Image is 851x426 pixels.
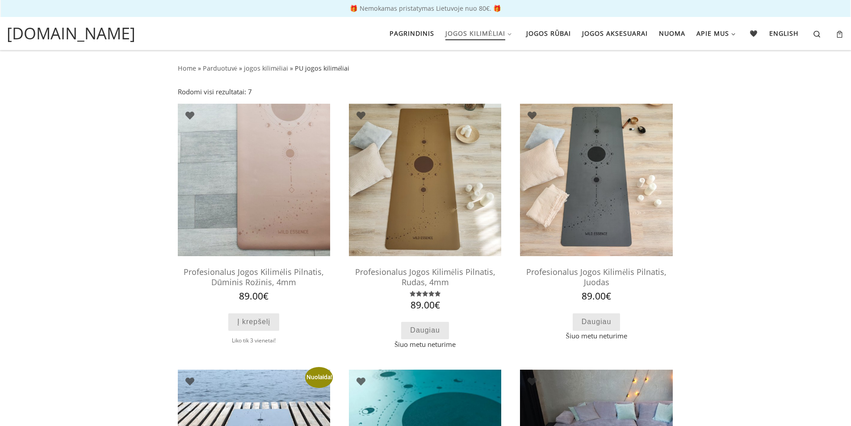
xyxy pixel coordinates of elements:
a: Jogos aksesuarai [579,24,650,43]
span: » [239,64,242,72]
span: English [769,24,799,41]
span: Jogos aksesuarai [582,24,648,41]
span: Nuolaida! [305,367,333,388]
bdi: 89.00 [411,299,440,311]
h2: Profesionalus Jogos Kilimėlis Pilnatis, Rudas, 4mm [349,263,501,291]
span: Apie mus [696,24,729,41]
span: Šiuo metu neturime [520,331,672,341]
a: 🖤 [747,24,761,43]
a: neslystantis jogos kilimelisneslystantis jogos kilimelisProfesionalus Jogos Kilimėlis Pilnatis, R... [349,104,501,310]
a: Nuoma [656,24,688,43]
a: [DOMAIN_NAME] [7,21,135,46]
a: Jogos kilimėliai [442,24,517,43]
span: € [263,290,268,302]
span: € [435,299,440,311]
bdi: 89.00 [239,290,268,302]
h2: Profesionalus Jogos Kilimėlis Pilnatis, Juodas [520,263,672,291]
p: 🎁 Nemokamas pristatymas Lietuvoje nuo 80€. 🎁 [9,5,842,12]
div: Liko tik 3 vienetai! [178,335,330,346]
span: Pagrindinis [390,24,434,41]
a: Home [178,64,196,72]
a: Parduotuvė [203,64,237,72]
a: profesionalus jogos kilimėlisprofesionalus jogos kilimėlisProfesionalus Jogos Kilimėlis Pilnatis,... [520,104,672,302]
a: Pagrindinis [386,24,437,43]
p: Rodomi visi rezultatai: 7 [178,87,252,97]
a: profesionalus jogos kilimelisjogos kilimelisProfesionalus Jogos Kilimėlis Pilnatis, Dūminis Rožin... [178,104,330,302]
span: € [606,290,611,302]
bdi: 89.00 [582,290,611,302]
div: Įvertinimas: 5.00 iš 5 [410,291,440,297]
a: Daugiau informacijos apie “Profesionalus Jogos Kilimėlis Pilnatis, Rudas, 4mm” [401,322,449,339]
span: Įvertinimas: iš 5 [410,291,440,323]
span: Jogos rūbai [526,24,571,41]
span: Šiuo metu neturime [349,339,501,350]
h2: Profesionalus Jogos Kilimėlis Pilnatis, Dūminis Rožinis, 4mm [178,263,330,291]
a: Daugiau informacijos apie “Profesionalus Jogos Kilimėlis Pilnatis, Juodas” [573,313,620,331]
a: jogos kilimėliai [244,64,288,72]
span: Nuoma [659,24,685,41]
a: English [767,24,802,43]
span: » [290,64,293,72]
span: 🖤 [750,24,758,41]
span: » [198,64,201,72]
span: PU jogos kilimėliai [295,64,349,72]
span: Jogos kilimėliai [445,24,506,41]
a: Jogos rūbai [523,24,574,43]
a: Add to cart: “Profesionalus Jogos Kilimėlis Pilnatis, Dūminis Rožinis, 4mm” [228,313,279,331]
